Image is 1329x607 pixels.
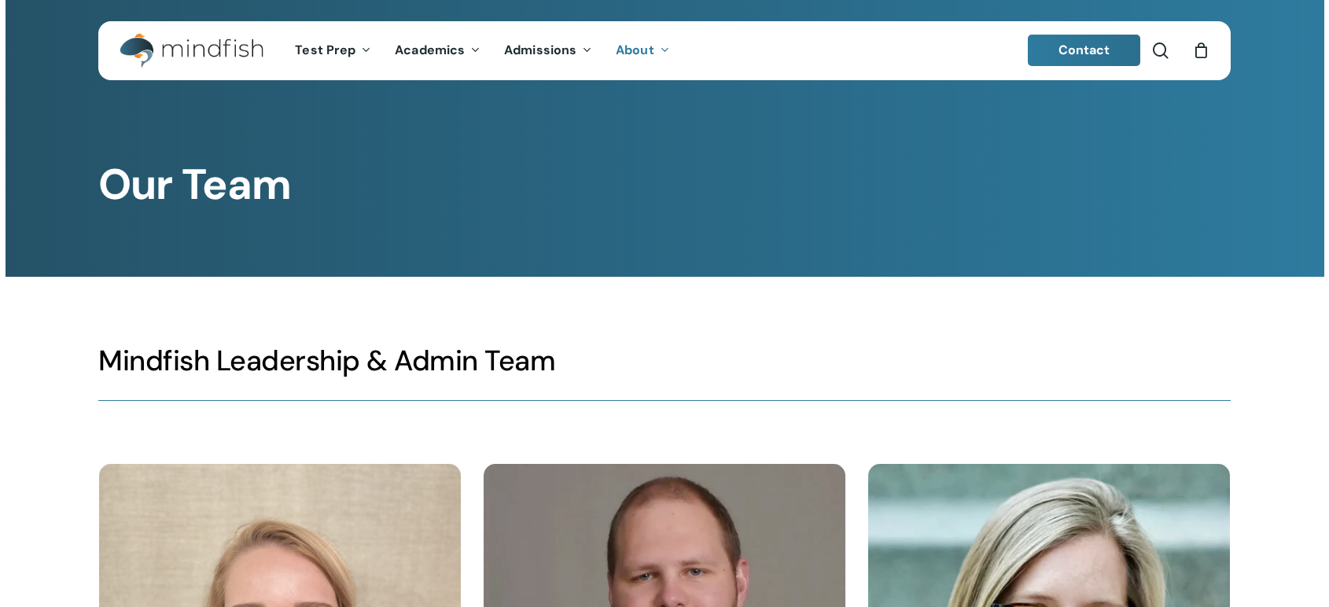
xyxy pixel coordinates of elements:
[504,42,576,58] span: Admissions
[98,343,1230,379] h3: Mindfish Leadership & Admin Team
[492,44,604,57] a: Admissions
[1028,35,1141,66] a: Contact
[604,44,682,57] a: About
[283,21,681,80] nav: Main Menu
[383,44,492,57] a: Academics
[1192,42,1209,59] a: Cart
[98,160,1230,210] h1: Our Team
[283,44,383,57] a: Test Prep
[616,42,654,58] span: About
[395,42,465,58] span: Academics
[98,21,1231,80] header: Main Menu
[1058,42,1110,58] span: Contact
[295,42,355,58] span: Test Prep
